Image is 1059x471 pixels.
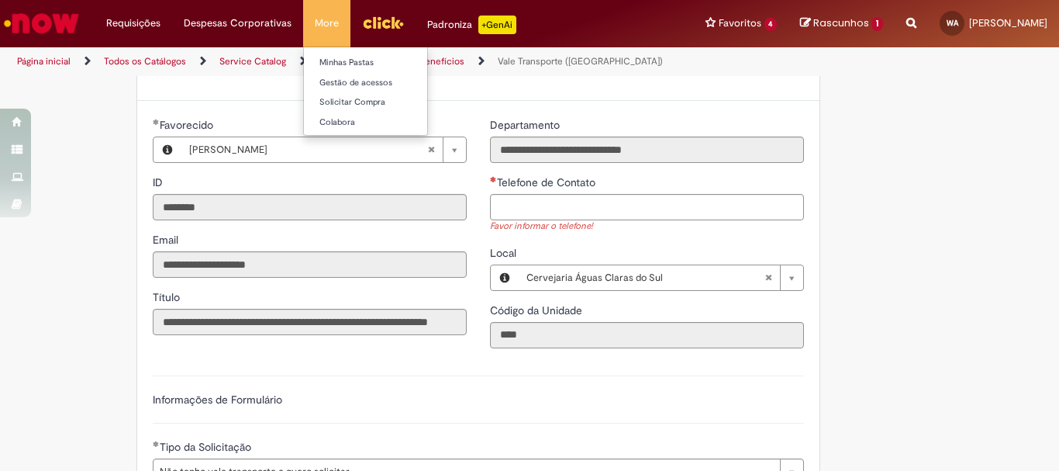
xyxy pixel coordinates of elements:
a: Benefícios [419,55,464,68]
span: Obrigatório Preenchido [153,119,160,125]
div: Favor informar o telefone! [490,220,804,234]
input: Telefone de Contato [490,194,804,220]
span: Despesas Corporativas [184,16,291,31]
a: Colabora [304,114,474,131]
a: [PERSON_NAME]Limpar campo Favorecido [181,137,466,162]
a: Minhas Pastas [304,54,474,71]
a: Solicitar Compra [304,94,474,111]
span: Somente leitura - Título [153,290,183,304]
span: Requisições [106,16,160,31]
label: Somente leitura - Título [153,289,183,305]
a: Cervejaria Águas Claras do SulLimpar campo Local [519,265,803,290]
label: Somente leitura - ID [153,175,166,190]
img: ServiceNow [2,8,81,39]
span: Necessários - Favorecido [160,118,216,132]
span: Somente leitura - Código da Unidade [490,303,585,317]
label: Somente leitura - Código da Unidade [490,303,585,318]
a: Todos os Catálogos [104,55,186,68]
span: 1 [871,17,883,31]
span: Cervejaria Águas Claras do Sul [526,265,764,290]
a: Gestão de acessos [304,74,474,92]
span: Rascunhos [813,16,869,30]
span: WA [947,18,958,28]
ul: More [303,47,428,136]
button: Local, Visualizar este registro Cervejaria Águas Claras do Sul [491,265,519,290]
span: More [315,16,339,31]
ul: Trilhas de página [12,47,695,76]
input: Título [153,309,467,335]
span: Somente leitura - ID [153,175,166,189]
button: Favorecido, Visualizar este registro William Jezewski De Almeida [154,137,181,162]
span: Favoritos [719,16,761,31]
label: Somente leitura - Departamento [490,117,563,133]
a: Vale Transporte ([GEOGRAPHIC_DATA]) [498,55,663,68]
input: Código da Unidade [490,322,804,348]
input: Departamento [490,137,804,163]
span: Tipo da Solicitação [160,440,254,454]
img: click_logo_yellow_360x200.png [362,11,404,34]
span: Somente leitura - Email [153,233,181,247]
span: Telefone de Contato [497,175,598,189]
span: [PERSON_NAME] [969,16,1047,29]
label: Informações de Formulário [153,393,282,407]
span: Somente leitura - Departamento [490,118,563,132]
abbr: Limpar campo Local [757,265,780,290]
label: Somente leitura - Email [153,232,181,248]
a: Página inicial [17,55,71,68]
span: Local [490,246,519,260]
a: Service Catalog [219,55,286,68]
input: ID [153,194,467,220]
span: Obrigatório Preenchido [153,441,160,447]
span: 4 [764,18,778,31]
span: Necessários [490,176,497,182]
input: Email [153,251,467,278]
div: Padroniza [427,16,516,34]
p: +GenAi [478,16,516,34]
span: [PERSON_NAME] [189,137,427,162]
a: Rascunhos [800,16,883,31]
abbr: Limpar campo Favorecido [419,137,443,162]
